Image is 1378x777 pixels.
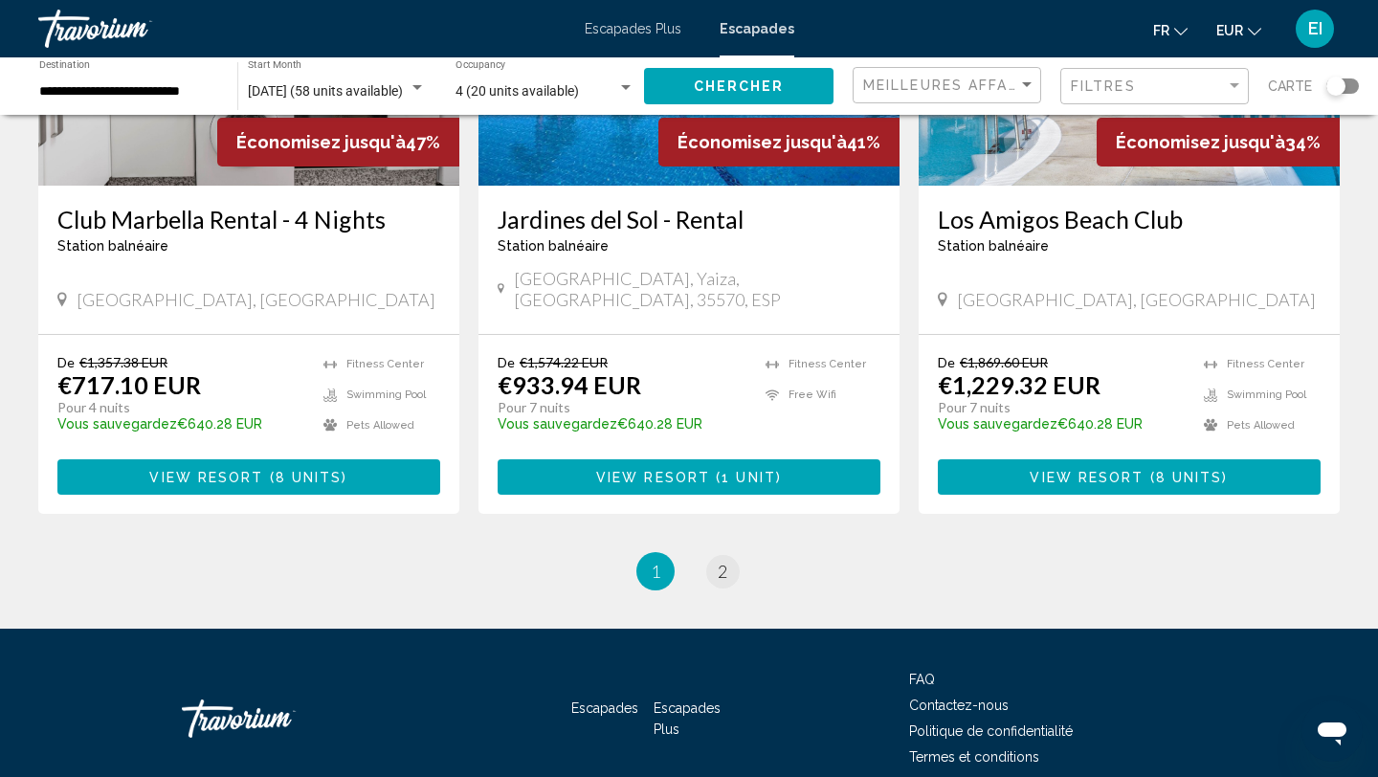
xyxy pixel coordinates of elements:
span: Meilleures affaires [863,78,1044,93]
span: 4 (20 units available) [456,83,579,99]
span: Vous sauvegardez [938,416,1057,432]
a: Escapades [571,700,638,716]
p: €933.94 EUR [498,370,641,399]
button: Changer de langue [1153,16,1188,44]
a: Escapades Plus [585,21,681,36]
font: EUR [1216,23,1243,38]
span: ( ) [264,470,348,485]
span: Carte [1268,73,1312,100]
span: €1,574.22 EUR [520,354,608,370]
span: 2 [718,561,727,582]
font: fr [1153,23,1169,38]
button: Chercher [644,68,833,103]
span: Swimming Pool [346,388,426,401]
span: Fitness Center [1227,358,1304,370]
p: €640.28 EUR [57,416,304,432]
a: Travorium [182,690,373,747]
span: Free Wifi [789,388,836,401]
iframe: Bouton de lancement de la fenêtre de messagerie [1301,700,1363,762]
span: Pets Allowed [346,419,414,432]
span: Station balnéaire [498,238,609,254]
button: Menu utilisateur [1290,9,1340,49]
span: €1,357.38 EUR [79,354,167,370]
span: Économisez jusqu'à [236,132,406,152]
a: Contactez-nous [909,698,1009,713]
font: EI [1308,18,1322,38]
a: Termes et conditions [909,749,1039,765]
a: Escapades [720,21,794,36]
span: €1,869.60 EUR [960,354,1048,370]
span: Swimming Pool [1227,388,1306,401]
button: View Resort(8 units) [57,459,440,495]
span: [GEOGRAPHIC_DATA], [GEOGRAPHIC_DATA] [957,289,1316,310]
span: Économisez jusqu'à [1116,132,1285,152]
p: Pour 7 nuits [938,399,1185,416]
span: Vous sauvegardez [57,416,177,432]
span: 1 [651,561,660,582]
p: €1,229.32 EUR [938,370,1100,399]
a: Jardines del Sol - Rental [498,205,880,233]
div: 34% [1097,118,1340,166]
span: Station balnéaire [938,238,1049,254]
span: View Resort [149,470,263,485]
span: [GEOGRAPHIC_DATA], Yaiza, [GEOGRAPHIC_DATA], 35570, ESP [514,268,880,310]
mat-select: Sort by [863,78,1035,94]
div: 47% [217,118,459,166]
span: De [498,354,515,370]
span: Filtres [1071,78,1136,94]
p: €640.28 EUR [498,416,746,432]
a: FAQ [909,672,935,687]
span: Fitness Center [346,358,424,370]
button: Changer de devise [1216,16,1261,44]
a: Club Marbella Rental - 4 Nights [57,205,440,233]
p: €717.10 EUR [57,370,201,399]
span: View Resort [1030,470,1144,485]
a: Escapades Plus [654,700,721,737]
ul: Pagination [38,552,1340,590]
a: Travorium [38,10,566,48]
a: Politique de confidentialité [909,723,1073,739]
a: Los Amigos Beach Club [938,205,1321,233]
button: View Resort(8 units) [938,459,1321,495]
span: 1 unit [722,470,776,485]
span: Économisez jusqu'à [678,132,847,152]
span: View Resort [596,470,710,485]
p: €640.28 EUR [938,416,1185,432]
span: ( ) [1145,470,1229,485]
span: ( ) [710,470,782,485]
span: [DATE] (58 units available) [248,83,403,99]
span: Pets Allowed [1227,419,1295,432]
div: 41% [658,118,900,166]
span: Vous sauvegardez [498,416,617,432]
button: View Resort(1 unit) [498,459,880,495]
span: [GEOGRAPHIC_DATA], [GEOGRAPHIC_DATA] [77,289,435,310]
span: Fitness Center [789,358,866,370]
span: Chercher [694,79,785,95]
span: Station balnéaire [57,238,168,254]
span: De [57,354,75,370]
button: Filter [1060,67,1249,106]
span: De [938,354,955,370]
p: Pour 4 nuits [57,399,304,416]
p: Pour 7 nuits [498,399,746,416]
span: 8 units [1156,470,1223,485]
span: 8 units [276,470,343,485]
